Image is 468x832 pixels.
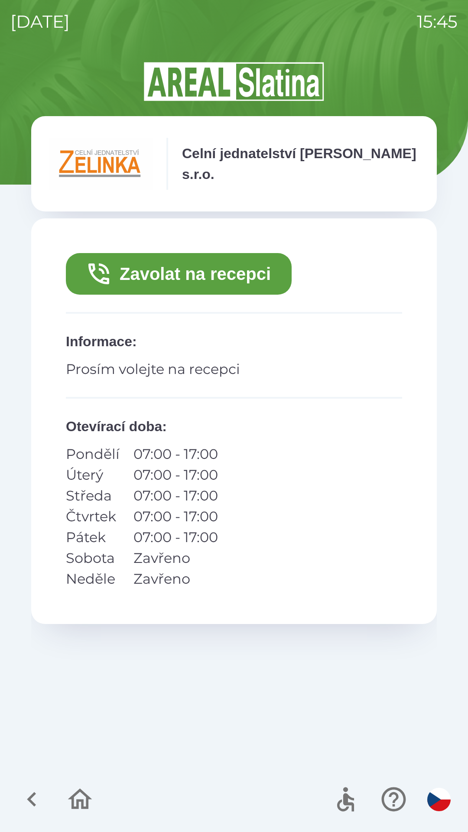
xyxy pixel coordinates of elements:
img: e791fe39-6e5c-4488-8406-01cea90b779d.png [49,138,153,190]
p: Pátek [66,527,120,548]
p: 07:00 - 17:00 [133,527,218,548]
p: 07:00 - 17:00 [133,444,218,465]
p: [DATE] [10,9,70,35]
p: 07:00 - 17:00 [133,485,218,506]
p: Celní jednatelství [PERSON_NAME] s.r.o. [182,143,419,185]
p: Zavřeno [133,569,218,589]
button: Zavolat na recepci [66,253,292,295]
p: Úterý [66,465,120,485]
p: Pondělí [66,444,120,465]
p: 07:00 - 17:00 [133,506,218,527]
p: Prosím volejte na recepci [66,359,402,380]
p: 07:00 - 17:00 [133,465,218,485]
p: Neděle [66,569,120,589]
p: 15:45 [417,9,458,35]
img: cs flag [427,788,451,811]
p: Informace : [66,331,402,352]
p: Středa [66,485,120,506]
p: Otevírací doba : [66,416,402,437]
p: Sobota [66,548,120,569]
p: Čtvrtek [66,506,120,527]
p: Zavřeno [133,548,218,569]
img: Logo [31,61,437,102]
